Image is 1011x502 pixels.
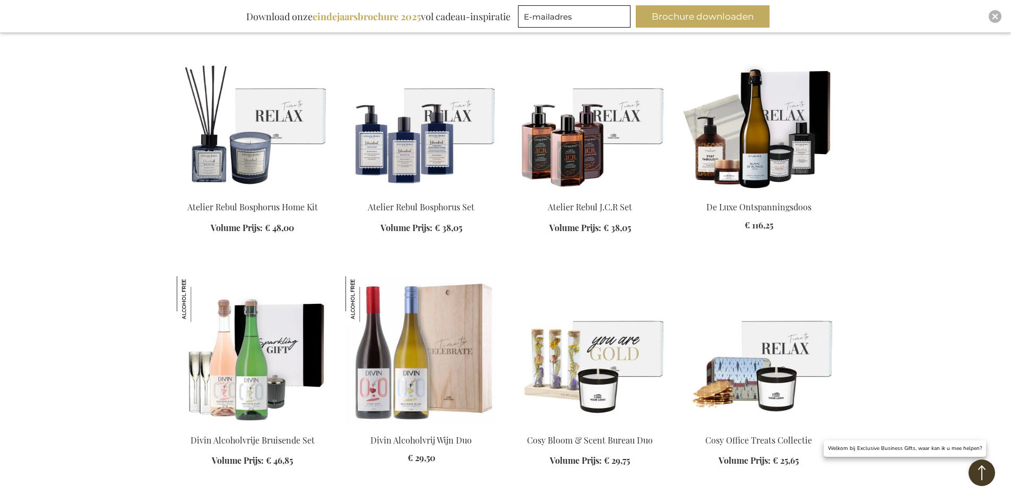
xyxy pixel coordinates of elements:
[636,5,770,28] button: Brochure downloaden
[550,455,630,467] a: Volume Prijs: € 29,75
[177,44,329,192] img: Atelier Rebul Bosphorus Home Kit
[187,201,318,212] a: Atelier Rebul Bosphorus Home Kit
[603,222,631,233] span: € 38,05
[212,455,264,466] span: Volume Prijs:
[368,201,474,212] a: Atelier Rebul Bosphorus Set
[177,421,329,431] a: Divin Non-Alcoholic Sparkling Set Divin Alcoholvrije Bruisende Set
[345,276,391,322] img: Divin Alcoholvrij Wijn Duo
[370,435,472,446] a: Divin Alcoholvrij Wijn Duo
[550,455,602,466] span: Volume Prijs:
[177,276,222,322] img: Divin Alcoholvrije Bruisende Set
[719,455,771,466] span: Volume Prijs:
[719,455,799,467] a: Volume Prijs: € 25,65
[177,276,329,425] img: Divin Non-Alcoholic Sparkling Set
[345,44,497,192] img: Atelier Rebul Bosphorus Set
[177,188,329,198] a: Atelier Rebul Bosphorus Home Kit
[435,222,462,233] span: € 38,05
[265,222,294,233] span: € 48,00
[345,421,497,431] a: Divin Non-Alcoholic Wine Duo Divin Alcoholvrij Wijn Duo
[706,201,811,212] a: De Luxe Ontspanningsdoos
[514,44,666,192] img: Atelier Rebul J.C.R Set
[683,421,835,431] a: Cosy Office Treats Collection
[683,44,835,192] img: De Luxe Ontspanningsdoos
[518,5,634,31] form: marketing offers and promotions
[211,222,294,234] a: Volume Prijs: € 48,00
[518,5,630,28] input: E-mailadres
[992,13,998,20] img: Close
[345,276,497,425] img: Divin Non-Alcoholic Wine Duo
[191,435,315,446] a: Divin Alcoholvrije Bruisende Set
[683,276,835,425] img: Cosy Office Treats Collection
[514,421,666,431] a: The Bloom & Scent Cosy Desk Duo
[408,452,435,463] span: € 29,50
[514,188,666,198] a: Atelier Rebul J.C.R Set
[705,435,812,446] a: Cosy Office Treats Collectie
[549,222,601,233] span: Volume Prijs:
[989,10,1001,23] div: Close
[381,222,462,234] a: Volume Prijs: € 38,05
[773,455,799,466] span: € 25,65
[313,10,421,23] b: eindejaarsbrochure 2025
[345,188,497,198] a: Atelier Rebul Bosphorus Set
[266,455,293,466] span: € 46,85
[527,435,653,446] a: Cosy Bloom & Scent Bureau Duo
[211,222,263,233] span: Volume Prijs:
[745,219,773,231] span: € 116,25
[241,5,515,28] div: Download onze vol cadeau-inspiratie
[548,201,632,212] a: Atelier Rebul J.C.R Set
[604,455,630,466] span: € 29,75
[514,276,666,425] img: The Bloom & Scent Cosy Desk Duo
[212,455,293,467] a: Volume Prijs: € 46,85
[683,188,835,198] a: De Luxe Ontspanningsdoos
[381,222,433,233] span: Volume Prijs:
[549,222,631,234] a: Volume Prijs: € 38,05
